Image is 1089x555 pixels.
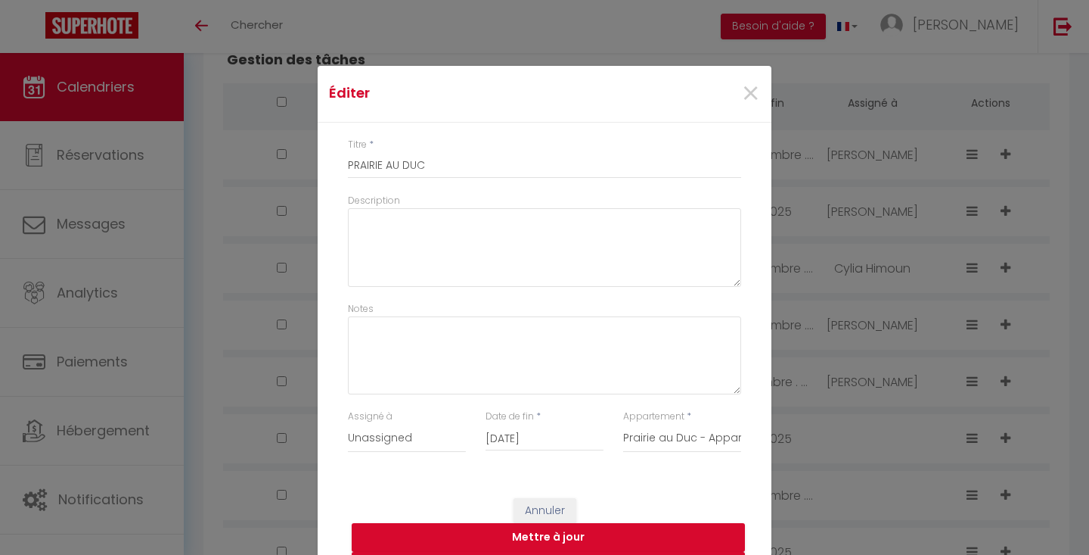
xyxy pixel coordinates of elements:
[513,498,576,524] button: Annuler
[352,523,745,552] button: Mettre à jour
[348,302,374,316] label: Notes
[329,83,610,104] h4: Éditer
[1025,487,1078,544] iframe: Chat
[348,138,367,152] label: Titre
[741,71,760,117] span: ×
[12,6,57,51] button: Ouvrir le widget de chat LiveChat
[348,410,392,424] label: Assigné à
[348,194,400,208] label: Description
[623,410,684,424] label: Appartement
[741,78,760,111] button: Close
[486,410,534,424] label: Date de fin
